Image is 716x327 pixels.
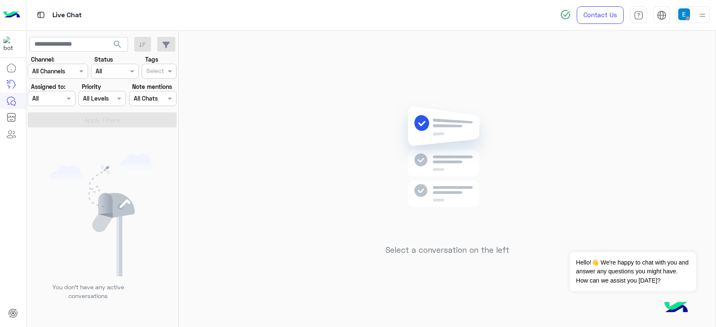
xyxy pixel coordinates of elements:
img: tab [36,10,46,20]
label: Tags [145,55,158,64]
h5: Select a conversation on the left [385,245,509,255]
img: tab [634,10,643,20]
button: Apply Filters [28,112,177,127]
img: tab [657,10,667,20]
img: spinner [560,10,570,20]
img: profile [697,10,708,21]
a: Contact Us [577,6,624,24]
a: tab [630,6,647,24]
img: userImage [678,8,690,20]
label: Priority [82,82,101,91]
div: Select [145,66,164,77]
p: You don’t have any active conversations [46,283,130,301]
img: hulul-logo.png [661,293,691,323]
label: Status [94,55,113,64]
p: Live Chat [52,10,82,21]
img: empty users [49,154,155,276]
span: search [112,39,122,49]
label: Channel: [31,55,55,64]
img: 171468393613305 [3,36,18,52]
span: Hello!👋 We're happy to chat with you and answer any questions you might have. How can we assist y... [570,252,696,291]
img: Logo [3,6,20,24]
label: Assigned to: [31,82,65,91]
button: search [107,37,128,55]
img: no messages [387,100,508,239]
label: Note mentions [132,82,172,91]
